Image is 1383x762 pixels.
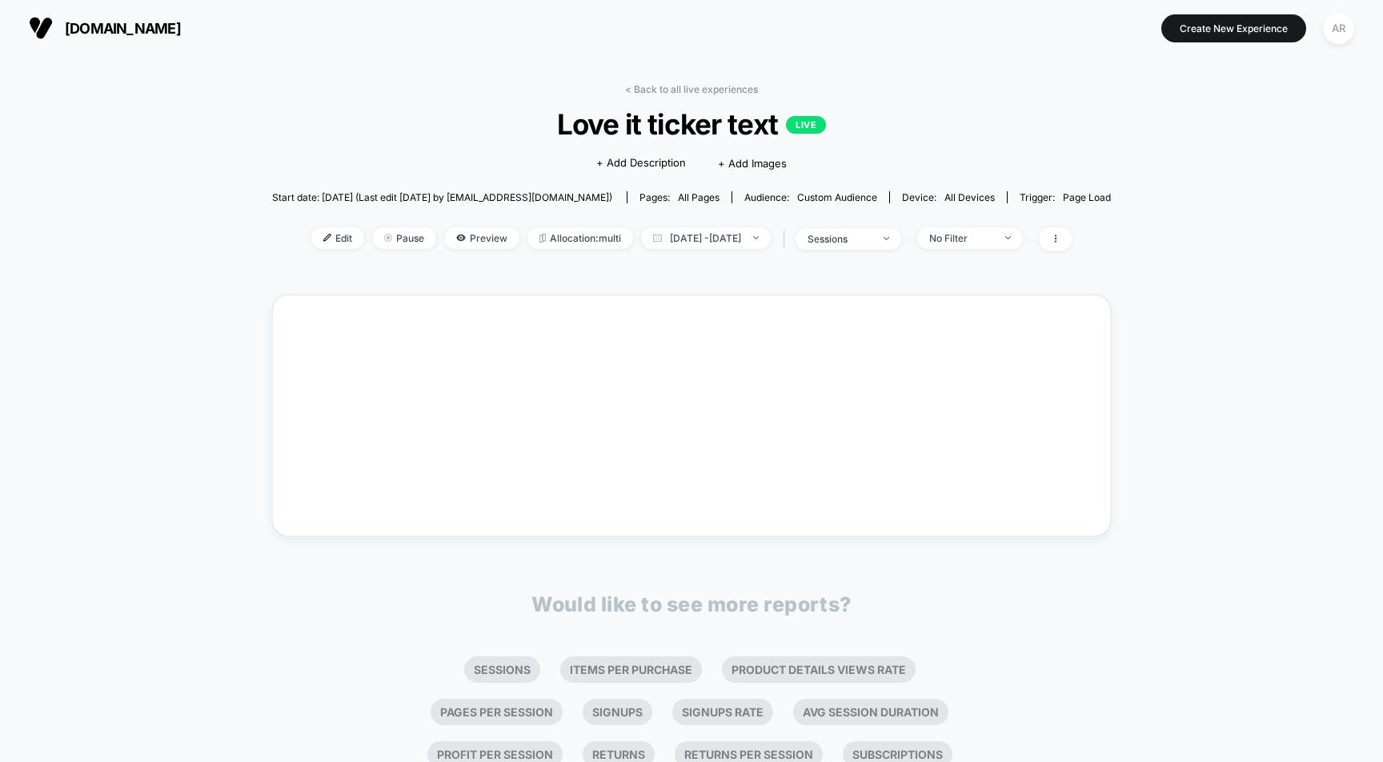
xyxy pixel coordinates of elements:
[431,699,563,725] li: Pages Per Session
[531,592,852,616] p: Would like to see more reports?
[323,234,331,242] img: edit
[527,227,633,249] span: Allocation: multi
[315,107,1069,141] span: Love it ticker text
[625,83,758,95] a: < Back to all live experiences
[889,191,1007,203] span: Device:
[1005,236,1011,239] img: end
[718,157,787,170] span: + Add Images
[596,155,686,171] span: + Add Description
[779,227,796,251] span: |
[793,699,948,725] li: Avg Session Duration
[678,191,720,203] span: all pages
[311,227,364,249] span: Edit
[753,236,759,239] img: end
[797,191,877,203] span: Custom Audience
[29,16,53,40] img: Visually logo
[65,20,181,37] span: [DOMAIN_NAME]
[884,237,889,240] img: end
[384,234,392,242] img: end
[722,656,916,683] li: Product Details Views Rate
[1063,191,1111,203] span: Page Load
[1318,12,1359,45] button: AR
[1323,13,1354,44] div: AR
[944,191,995,203] span: all devices
[1020,191,1111,203] div: Trigger:
[929,232,993,244] div: No Filter
[1161,14,1306,42] button: Create New Experience
[639,191,720,203] div: Pages:
[653,234,662,242] img: calendar
[272,191,612,203] span: Start date: [DATE] (Last edit [DATE] by [EMAIL_ADDRESS][DOMAIN_NAME])
[539,234,546,243] img: rebalance
[560,656,702,683] li: Items Per Purchase
[583,699,652,725] li: Signups
[808,233,872,245] div: sessions
[672,699,773,725] li: Signups Rate
[372,227,436,249] span: Pause
[24,15,186,41] button: [DOMAIN_NAME]
[444,227,519,249] span: Preview
[744,191,877,203] div: Audience:
[786,116,826,134] p: LIVE
[464,656,540,683] li: Sessions
[641,227,771,249] span: [DATE] - [DATE]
